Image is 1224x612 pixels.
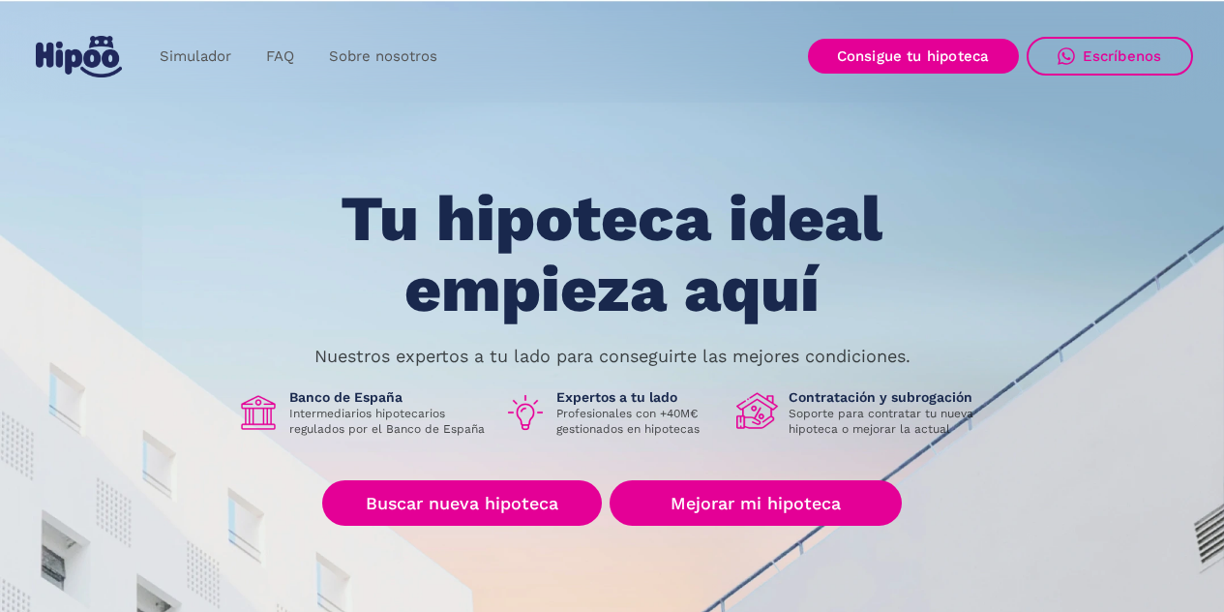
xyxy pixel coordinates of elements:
[789,388,988,406] h1: Contratación y subrogación
[312,38,455,76] a: Sobre nosotros
[808,39,1019,74] a: Consigue tu hipoteca
[314,349,911,364] p: Nuestros expertos a tu lado para conseguirte las mejores condiciones.
[610,480,901,526] a: Mejorar mi hipoteca
[142,38,249,76] a: Simulador
[289,406,489,437] p: Intermediarios hipotecarios regulados por el Banco de España
[556,388,721,406] h1: Expertos a tu lado
[322,480,602,526] a: Buscar nueva hipoteca
[249,38,312,76] a: FAQ
[556,406,721,437] p: Profesionales con +40M€ gestionados en hipotecas
[245,184,978,324] h1: Tu hipoteca ideal empieza aquí
[32,28,127,85] a: home
[1083,47,1162,65] div: Escríbenos
[289,388,489,406] h1: Banco de España
[789,406,988,437] p: Soporte para contratar tu nueva hipoteca o mejorar la actual
[1027,37,1193,76] a: Escríbenos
